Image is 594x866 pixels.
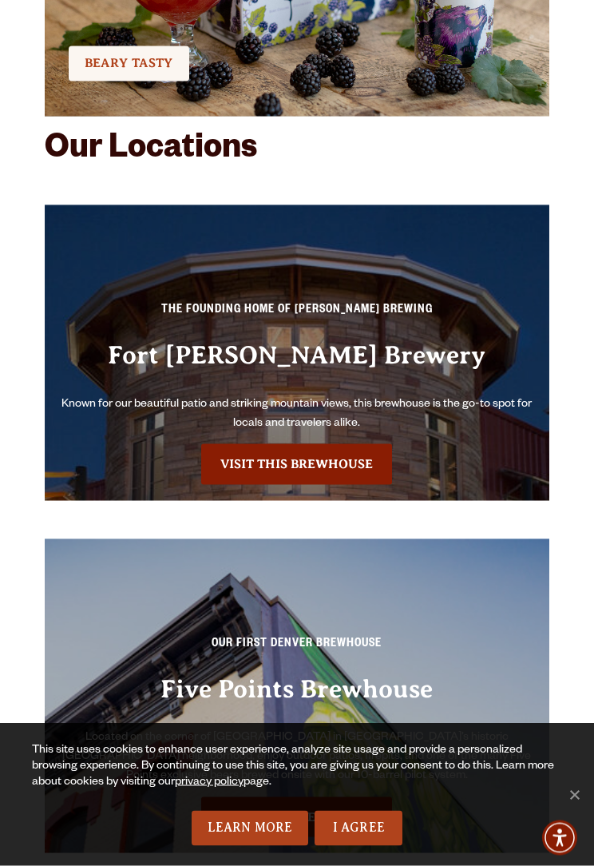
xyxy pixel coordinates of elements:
[315,811,402,846] a: I Agree
[566,787,582,803] span: No
[45,133,549,171] h2: Our Locations
[61,674,533,729] h3: Five Points Brewhouse
[192,811,309,846] a: Learn More
[69,44,525,84] div: Check it Out
[32,743,562,811] div: This site uses cookies to enhance user experience, analyze site usage and provide a personalized ...
[61,301,533,330] p: The Founding Home of [PERSON_NAME] Brewing
[542,820,577,856] div: Accessibility Menu
[69,46,189,81] a: Beary Tasty
[61,635,533,664] p: Our First Denver Brewhouse
[61,340,533,395] h3: Fort [PERSON_NAME] Brewery
[85,56,173,70] span: Beary Tasty
[175,777,244,789] a: privacy policy
[61,395,533,434] p: Known for our beautiful patio and striking mountain views, this brewhouse is the go-to spot for l...
[201,444,392,484] a: Visit the Fort Collin's Brewery & Taproom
